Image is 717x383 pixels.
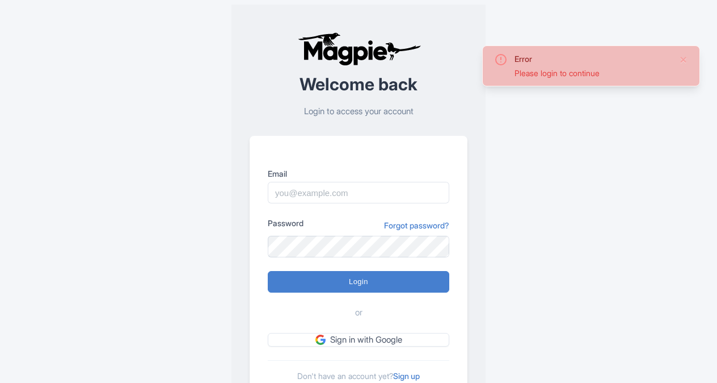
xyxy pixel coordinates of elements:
button: Close [679,53,688,66]
label: Password [268,217,303,229]
input: Login [268,271,449,293]
input: you@example.com [268,182,449,203]
span: or [355,306,362,319]
a: Forgot password? [384,219,449,231]
p: Login to access your account [250,105,467,118]
div: Error [514,53,670,65]
a: Sign in with Google [268,333,449,347]
img: google.svg [315,335,326,345]
label: Email [268,168,449,180]
div: Please login to continue [514,67,670,79]
img: logo-ab69f6fb50320c5b225c76a69d11143b.png [295,32,423,66]
h2: Welcome back [250,75,467,94]
a: Sign up [393,371,420,381]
